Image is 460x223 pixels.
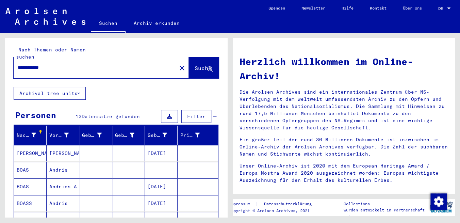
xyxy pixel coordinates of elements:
img: Arolsen_neg.svg [5,8,85,25]
mat-cell: BOASS [14,195,47,211]
p: Ein großer Teil der rund 30 Millionen Dokumente ist inzwischen im Online-Archiv der Arolsen Archi... [240,136,448,158]
mat-header-cell: Vorname [47,126,79,145]
div: Geburt‏ [115,132,134,139]
span: 13 [76,113,82,120]
mat-icon: close [178,64,186,72]
mat-cell: [DATE] [145,178,178,195]
p: Die Arolsen Archives Online-Collections [343,195,427,207]
div: Prisoner # [180,130,210,141]
mat-header-cell: Prisoner # [178,126,218,145]
button: Filter [181,110,211,123]
mat-cell: [PERSON_NAME] [14,145,47,161]
a: Archiv erkunden [126,15,188,31]
mat-header-cell: Geburt‏ [112,126,145,145]
div: Vorname [49,132,69,139]
mat-cell: Andries A [47,178,79,195]
mat-cell: [DATE] [145,145,178,161]
div: Geburt‏ [115,130,145,141]
a: Impressum [229,201,256,208]
span: Suche [195,65,212,71]
div: Nachname [17,130,46,141]
span: DE [438,6,446,11]
h1: Herzlich willkommen im Online-Archiv! [240,54,448,83]
mat-cell: BOAS [14,178,47,195]
mat-cell: Andris [47,195,79,211]
div: Geburtsname [82,130,112,141]
mat-header-cell: Geburtsdatum [145,126,178,145]
a: Datenschutzerklärung [259,201,320,208]
div: Geburtsname [82,132,101,139]
img: yv_logo.png [428,198,454,216]
div: Nachname [17,132,36,139]
mat-cell: [PERSON_NAME] [47,145,79,161]
a: Suchen [91,15,126,33]
mat-cell: [DATE] [145,195,178,211]
mat-cell: Andris [47,162,79,178]
button: Archival tree units [14,87,86,100]
div: Vorname [49,130,79,141]
p: Unser Online-Archiv ist 2020 mit dem European Heritage Award / Europa Nostra Award 2020 ausgezeic... [240,162,448,184]
div: Geburtsdatum [148,132,167,139]
div: Prisoner # [180,132,200,139]
button: Suche [189,57,219,78]
mat-header-cell: Geburtsname [79,126,112,145]
div: Personen [15,109,56,121]
mat-label: Nach Themen oder Namen suchen [16,47,86,60]
mat-cell: BOAS [14,162,47,178]
p: Copyright © Arolsen Archives, 2021 [229,208,320,214]
div: Geburtsdatum [148,130,177,141]
button: Clear [175,61,189,75]
img: Zustimmung ändern [430,193,447,210]
span: Filter [187,113,206,120]
span: Datensätze gefunden [82,113,140,120]
mat-header-cell: Nachname [14,126,47,145]
div: | [229,201,320,208]
p: Die Arolsen Archives sind ein internationales Zentrum über NS-Verfolgung mit dem weltweit umfasse... [240,89,448,131]
p: wurden entwickelt in Partnerschaft mit [343,207,427,219]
